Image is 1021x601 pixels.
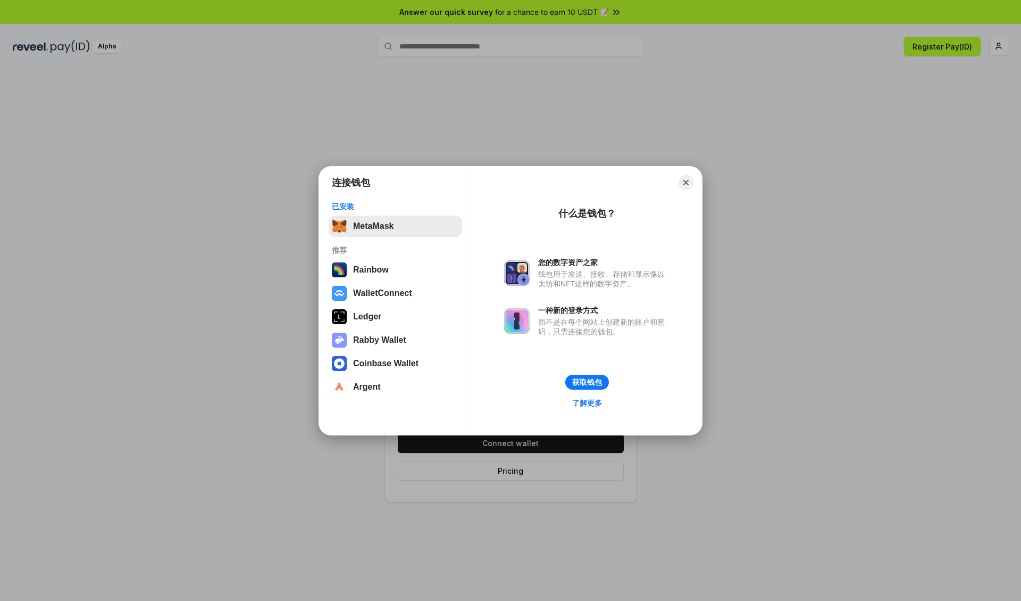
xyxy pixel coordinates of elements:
[538,317,670,336] div: 而不是在每个网站上创建新的账户和密码，只需连接您的钱包。
[329,283,462,304] button: WalletConnect
[332,176,370,189] h1: 连接钱包
[538,269,670,289] div: 钱包用于发送、接收、存储和显示像以太坊和NFT这样的数字资产。
[332,245,459,255] div: 推荐
[329,353,462,374] button: Coinbase Wallet
[572,377,602,387] div: 获取钱包
[332,356,347,371] img: svg+xml,%3Csvg%20width%3D%2228%22%20height%3D%2228%22%20viewBox%3D%220%200%2028%2028%22%20fill%3D...
[353,289,412,298] div: WalletConnect
[504,308,530,334] img: svg+xml,%3Csvg%20xmlns%3D%22http%3A%2F%2Fwww.w3.org%2F2000%2Fsvg%22%20fill%3D%22none%22%20viewBox...
[679,175,693,190] button: Close
[353,265,389,275] div: Rainbow
[538,258,670,267] div: 您的数字资产之家
[565,375,609,390] button: 获取钱包
[353,382,381,392] div: Argent
[329,216,462,237] button: MetaMask
[566,396,608,410] a: 了解更多
[572,398,602,408] div: 了解更多
[332,286,347,301] img: svg+xml,%3Csvg%20width%3D%2228%22%20height%3D%2228%22%20viewBox%3D%220%200%2028%2028%22%20fill%3D...
[353,359,419,368] div: Coinbase Wallet
[332,262,347,277] img: svg+xml,%3Csvg%20width%3D%22120%22%20height%3D%22120%22%20viewBox%3D%220%200%20120%20120%22%20fil...
[329,376,462,398] button: Argent
[353,221,394,231] div: MetaMask
[332,380,347,394] img: svg+xml,%3Csvg%20width%3D%2228%22%20height%3D%2228%22%20viewBox%3D%220%200%2028%2028%22%20fill%3D...
[504,260,530,286] img: svg+xml,%3Csvg%20xmlns%3D%22http%3A%2F%2Fwww.w3.org%2F2000%2Fsvg%22%20fill%3D%22none%22%20viewBox...
[332,202,459,211] div: 已安装
[332,309,347,324] img: svg+xml,%3Csvg%20xmlns%3D%22http%3A%2F%2Fwww.w3.org%2F2000%2Fsvg%22%20width%3D%2228%22%20height%3...
[332,219,347,234] img: svg+xml,%3Csvg%20fill%3D%22none%22%20height%3D%2233%22%20viewBox%3D%220%200%2035%2033%22%20width%...
[329,259,462,281] button: Rainbow
[353,312,381,322] div: Ledger
[353,335,406,345] div: Rabby Wallet
[332,333,347,348] img: svg+xml,%3Csvg%20xmlns%3D%22http%3A%2F%2Fwww.w3.org%2F2000%2Fsvg%22%20fill%3D%22none%22%20viewBox...
[558,207,616,220] div: 什么是钱包？
[329,330,462,351] button: Rabby Wallet
[538,306,670,315] div: 一种新的登录方式
[329,306,462,327] button: Ledger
